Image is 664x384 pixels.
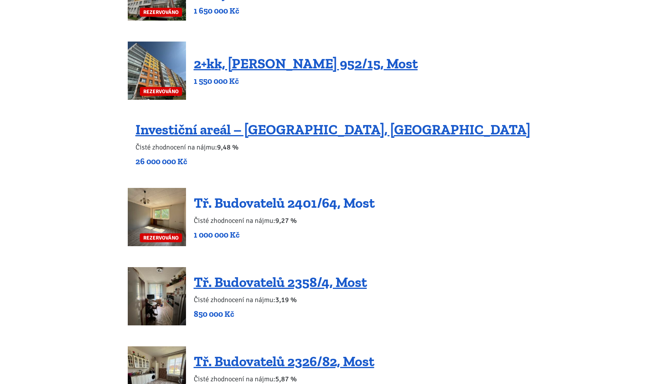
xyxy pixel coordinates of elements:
a: Tř. Budovatelů 2401/64, Most [194,195,375,211]
b: 9,48 % [217,143,238,151]
a: 2+kk, [PERSON_NAME] 952/15, Most [194,55,418,72]
p: Čisté zhodnocení na nájmu: [194,294,367,305]
p: 26 000 000 Kč [136,156,530,167]
p: 1 650 000 Kč [194,5,537,16]
p: Čisté zhodnocení na nájmu: [194,215,375,226]
p: 850 000 Kč [194,309,367,320]
a: REZERVOVÁNO [128,188,186,246]
b: 9,27 % [275,216,297,225]
p: 1 550 000 Kč [194,76,418,87]
a: REZERVOVÁNO [128,42,186,100]
b: 5,87 % [275,375,297,383]
a: Investiční areál – [GEOGRAPHIC_DATA], [GEOGRAPHIC_DATA] [136,121,530,138]
p: 1 000 000 Kč [194,229,375,240]
p: Čisté zhodnocení na nájmu: [136,142,530,153]
a: Tř. Budovatelů 2358/4, Most [194,274,367,290]
span: REZERVOVÁNO [140,233,182,242]
a: Tř. Budovatelů 2326/82, Most [194,353,374,370]
span: REZERVOVÁNO [140,87,182,96]
b: 3,19 % [275,295,297,304]
span: REZERVOVÁNO [140,8,182,17]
